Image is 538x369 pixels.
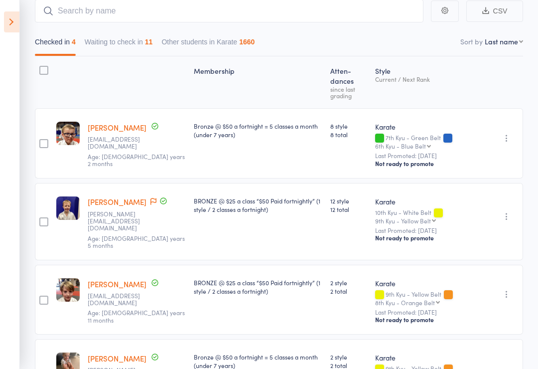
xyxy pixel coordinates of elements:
[194,278,322,295] div: BRONZE @ $25 a class “$50 Paid fortnightly” (1 style / 2 classes a fortnight)
[375,209,483,224] div: 10th Kyu - White Belt
[56,122,80,145] img: image1692079083.png
[330,130,367,139] span: 8 total
[161,33,255,56] button: Other students in Karate1660
[56,278,80,302] img: image1740977676.png
[330,86,367,99] div: since last grading
[375,299,435,306] div: 8th Kyu - Orange Belt
[72,38,76,46] div: 4
[485,36,518,46] div: Last name
[239,38,255,46] div: 1660
[375,309,483,316] small: Last Promoted: [DATE]
[88,308,185,324] span: Age: [DEMOGRAPHIC_DATA] years 11 months
[88,292,152,307] small: pilcherplastering@hotmail.com
[460,36,483,46] label: Sort by
[330,278,367,287] span: 2 style
[88,210,152,232] small: Dylan.m.newcastle@gmail.com
[88,279,146,289] a: [PERSON_NAME]
[375,234,483,242] div: Not ready to promote
[35,33,76,56] button: Checked in4
[88,152,185,168] span: Age: [DEMOGRAPHIC_DATA] years 2 months
[375,316,483,324] div: Not ready to promote
[375,122,483,132] div: Karate
[330,196,367,205] span: 12 style
[371,61,487,104] div: Style
[375,160,483,168] div: Not ready to promote
[330,287,367,295] span: 2 total
[375,291,483,306] div: 9th Kyu - Yellow Belt
[56,196,80,220] img: image1747634068.png
[375,152,483,159] small: Last Promoted: [DATE]
[375,217,431,224] div: 9th Kyu - Yellow Belt
[88,234,185,249] span: Age: [DEMOGRAPHIC_DATA] years 5 months
[88,196,146,207] a: [PERSON_NAME]
[330,205,367,213] span: 12 total
[375,134,483,149] div: 7th Kyu - Green Belt
[88,353,146,364] a: [PERSON_NAME]
[375,278,483,288] div: Karate
[330,122,367,130] span: 8 style
[330,353,367,361] span: 2 style
[375,353,483,363] div: Karate
[190,61,326,104] div: Membership
[375,196,483,206] div: Karate
[194,196,322,213] div: BRONZE @ $25 a class “$50 Paid fortnightly” (1 style / 2 classes a fortnight)
[88,136,152,150] small: kyliecook224@gmail.com
[145,38,153,46] div: 11
[375,143,426,149] div: 6th Kyu - Blue Belt
[194,122,322,139] div: Bronze @ $50 a fortnight = 5 classes a month (under 7 years)
[88,122,146,133] a: [PERSON_NAME]
[326,61,371,104] div: Atten­dances
[85,33,153,56] button: Waiting to check in11
[375,227,483,234] small: Last Promoted: [DATE]
[466,0,523,22] button: CSV
[375,76,483,82] div: Current / Next Rank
